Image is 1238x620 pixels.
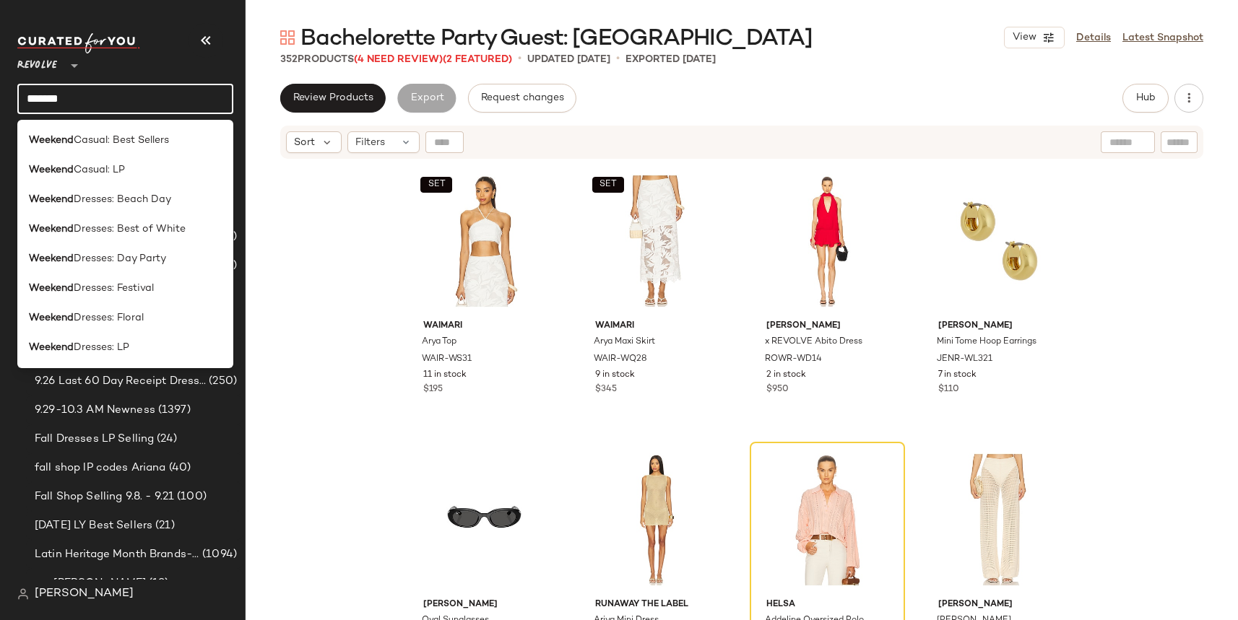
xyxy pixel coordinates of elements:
[423,598,545,611] span: [PERSON_NAME]
[427,180,445,190] span: SET
[938,598,1060,611] span: [PERSON_NAME]
[755,168,900,314] img: ROWR-WD14_V1.jpg
[74,162,125,178] span: Casual: LP
[1012,32,1036,43] span: View
[300,25,813,53] span: Bachelorette Party Guest: [GEOGRAPHIC_DATA]
[422,353,472,366] span: WAIR-WS31
[1076,30,1111,45] a: Details
[154,431,177,447] span: (24)
[595,598,717,611] span: Runaway The Label
[155,402,191,419] span: (1397)
[280,54,298,65] span: 352
[527,52,610,67] p: updated [DATE]
[938,369,977,382] span: 7 in stock
[74,340,129,355] span: Dresses: LP
[293,92,373,104] span: Review Products
[29,310,74,326] b: Weekend
[280,84,386,113] button: Review Products
[29,340,74,355] b: Weekend
[35,575,146,592] span: ms [PERSON_NAME]
[74,310,144,326] span: Dresses: Floral
[17,588,29,600] img: svg%3e
[35,518,152,534] span: [DATE] LY Best Sellers
[766,320,888,333] span: [PERSON_NAME]
[423,369,467,382] span: 11 in stock
[280,52,512,67] div: Products
[594,336,655,349] span: Arya Maxi Skirt
[599,180,617,190] span: SET
[199,546,237,563] span: (1094)
[74,192,171,207] span: Dresses: Beach Day
[35,460,166,476] span: fall shop lP codes Ariana
[595,383,617,396] span: $345
[412,168,557,314] img: WAIR-WS31_V1.jpg
[626,52,716,67] p: Exported [DATE]
[29,162,74,178] b: Weekend
[420,177,452,193] button: SET
[1122,30,1203,45] a: Latest Snapshot
[423,383,443,396] span: $195
[480,92,564,104] span: Request changes
[765,353,822,366] span: ROWR-WD14
[74,222,186,237] span: Dresses: Best of White
[937,336,1036,349] span: Mini Tome Hoop Earrings
[927,168,1072,314] img: JENR-WL321_V1.jpg
[74,133,169,148] span: Casual: Best Sellers
[1122,84,1169,113] button: Hub
[592,177,624,193] button: SET
[766,369,806,382] span: 2 in stock
[584,168,729,314] img: WAIR-WQ28_V1.jpg
[17,49,57,75] span: Revolve
[146,575,168,592] span: (19)
[74,281,154,296] span: Dresses: Festival
[584,447,729,593] img: RUNR-WD212_V1.jpg
[29,281,74,296] b: Weekend
[35,373,206,390] span: 9.26 Last 60 Day Receipt Dresses Selling
[174,489,207,505] span: (100)
[595,320,717,333] span: Waimari
[766,598,888,611] span: Helsa
[294,135,315,150] span: Sort
[766,383,789,396] span: $950
[74,251,166,266] span: Dresses: Day Party
[29,133,74,148] b: Weekend
[1004,27,1065,48] button: View
[594,353,647,366] span: WAIR-WQ28
[355,135,385,150] span: Filters
[35,489,174,505] span: Fall Shop Selling 9.8. - 9.21
[412,447,557,593] img: RAYB-WG65_V1.jpg
[17,33,140,53] img: cfy_white_logo.C9jOOHJF.svg
[152,518,175,534] span: (21)
[595,369,635,382] span: 9 in stock
[938,383,959,396] span: $110
[206,373,237,390] span: (250)
[468,84,576,113] button: Request changes
[35,546,199,563] span: Latin Heritage Month Brands- DO NOT DELETE
[937,353,992,366] span: JENR-WL321
[29,251,74,266] b: Weekend
[354,54,443,65] span: (4 Need Review)
[616,51,620,68] span: •
[29,192,74,207] b: Weekend
[518,51,521,68] span: •
[29,222,74,237] b: Weekend
[422,336,456,349] span: Arya Top
[35,402,155,419] span: 9.29-10.3 AM Newness
[938,320,1060,333] span: [PERSON_NAME]
[35,585,134,603] span: [PERSON_NAME]
[166,460,191,476] span: (40)
[423,320,545,333] span: Waimari
[280,30,295,45] img: svg%3e
[443,54,512,65] span: (2 Featured)
[35,431,154,447] span: Fall Dresses LP Selling
[755,447,900,593] img: HLSA-WK64_V1.jpg
[927,447,1072,593] img: DVWS-WP26_V1.jpg
[1135,92,1156,104] span: Hub
[765,336,862,349] span: x REVOLVE Abito Dress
